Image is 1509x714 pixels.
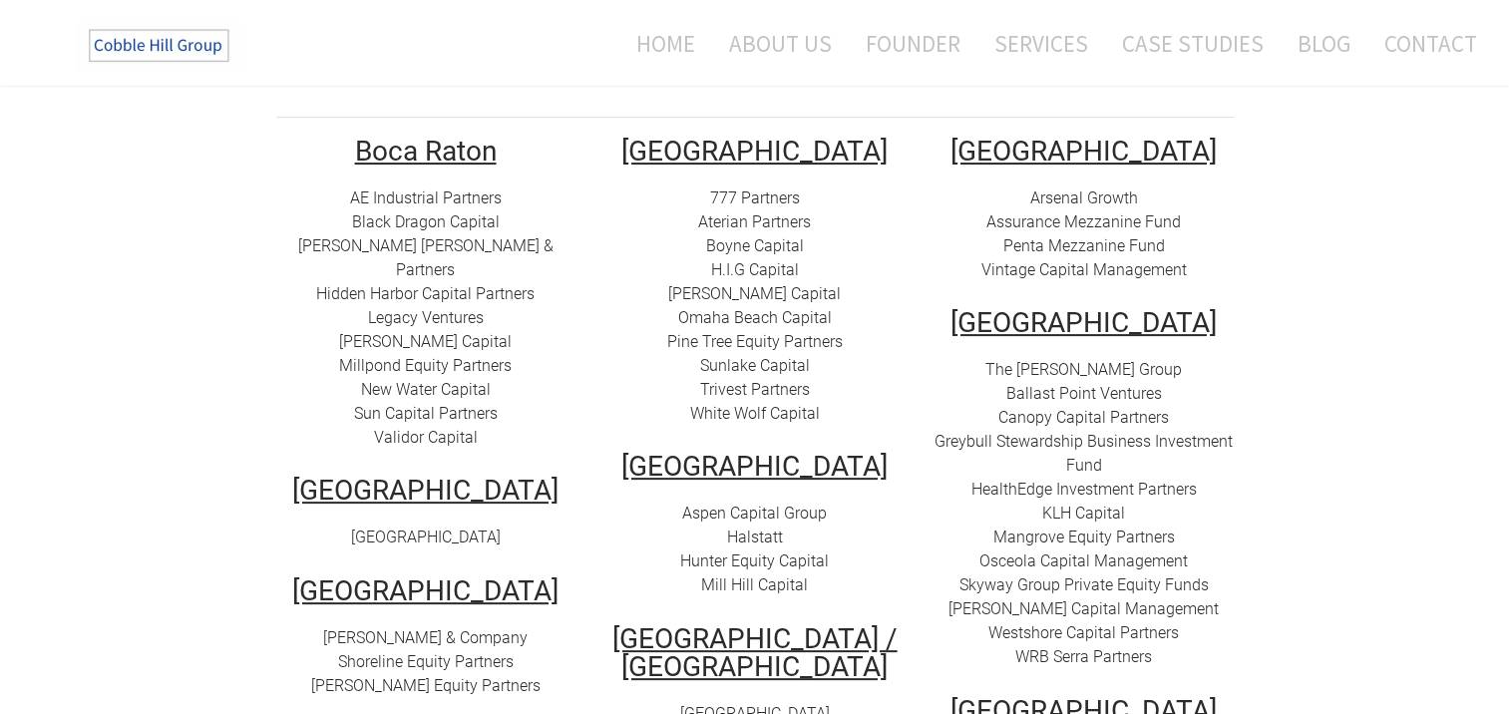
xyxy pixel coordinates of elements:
[352,212,500,231] a: Black Dragon Capital
[1107,17,1279,70] a: Case Studies
[948,599,1219,618] a: [PERSON_NAME] Capital Management
[986,212,1181,231] a: Assurance Mezzanine Fund
[979,17,1103,70] a: Services
[374,428,478,447] a: Validor Capital
[355,135,497,168] u: Boca Raton
[316,284,535,303] a: Hidden Harbor Capital Partners
[950,306,1217,339] u: [GEOGRAPHIC_DATA]
[1006,384,1162,403] a: Ballast Point Ventures
[298,236,554,279] a: [PERSON_NAME] [PERSON_NAME] & Partners
[700,380,810,399] a: Trivest Partners
[690,404,820,423] a: White Wolf Capital
[682,504,827,523] a: Aspen Capital Group
[714,17,847,70] a: About Us
[368,308,484,327] a: Legacy Ventures
[1003,236,1165,255] a: Penta Mezzanine Fund
[361,380,491,399] a: New Water Capital
[621,135,888,168] u: [GEOGRAPHIC_DATA]
[339,356,512,375] a: Millpond Equity Partners
[311,676,541,695] a: [PERSON_NAME] Equity Partners
[612,622,898,683] u: [GEOGRAPHIC_DATA] / [GEOGRAPHIC_DATA]
[950,135,1217,168] u: ​[GEOGRAPHIC_DATA]
[668,284,841,303] a: [PERSON_NAME] Capital
[985,360,1182,379] a: The [PERSON_NAME] Group
[1015,647,1152,666] a: WRB Serra Partners
[851,17,975,70] a: Founder
[667,332,843,351] a: Pine Tree Equity Partners
[700,356,810,375] a: Sunlake Capital
[292,574,559,607] u: [GEOGRAPHIC_DATA]
[678,308,832,327] a: Omaha Beach Capital
[988,623,1179,642] a: Westshore Capital Partners
[680,551,829,570] a: Hunter Equity Capital
[621,450,888,483] u: [GEOGRAPHIC_DATA]
[1030,188,1138,207] a: Arsenal Growth
[727,528,783,546] a: Halstatt
[323,628,528,647] a: [PERSON_NAME] & Company
[1283,17,1365,70] a: Blog
[350,188,502,207] a: AE Industrial Partners
[706,236,804,255] a: Boyne Capital
[711,260,799,279] a: H.I.G Capital
[698,212,811,231] a: Aterian Partners
[1042,504,1125,523] a: KLH Capital
[339,332,512,351] a: [PERSON_NAME] Capital
[292,474,559,507] u: [GEOGRAPHIC_DATA]
[351,528,501,546] a: [GEOGRAPHIC_DATA]
[701,575,808,594] a: Mill Hill Capital
[1042,504,1125,523] span: ​​
[710,188,800,207] a: 777 Partners
[979,551,1188,570] a: Osceola Capital Management
[1369,17,1477,70] a: Contact
[959,575,1209,594] a: Skyway Group Private Equity Funds
[606,17,710,70] a: Home
[998,408,1169,427] a: Canopy Capital Partners
[76,21,245,71] img: The Cobble Hill Group LLC
[993,528,1175,546] a: ​Mangrove Equity Partners
[981,260,1187,279] a: Vintage Capital Management
[971,480,1197,499] a: HealthEdge Investment Partners
[935,432,1233,475] a: Greybull Stewardship Business Investment Fund
[354,404,498,423] a: Sun Capital Partners
[338,652,514,671] a: Shoreline Equity Partners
